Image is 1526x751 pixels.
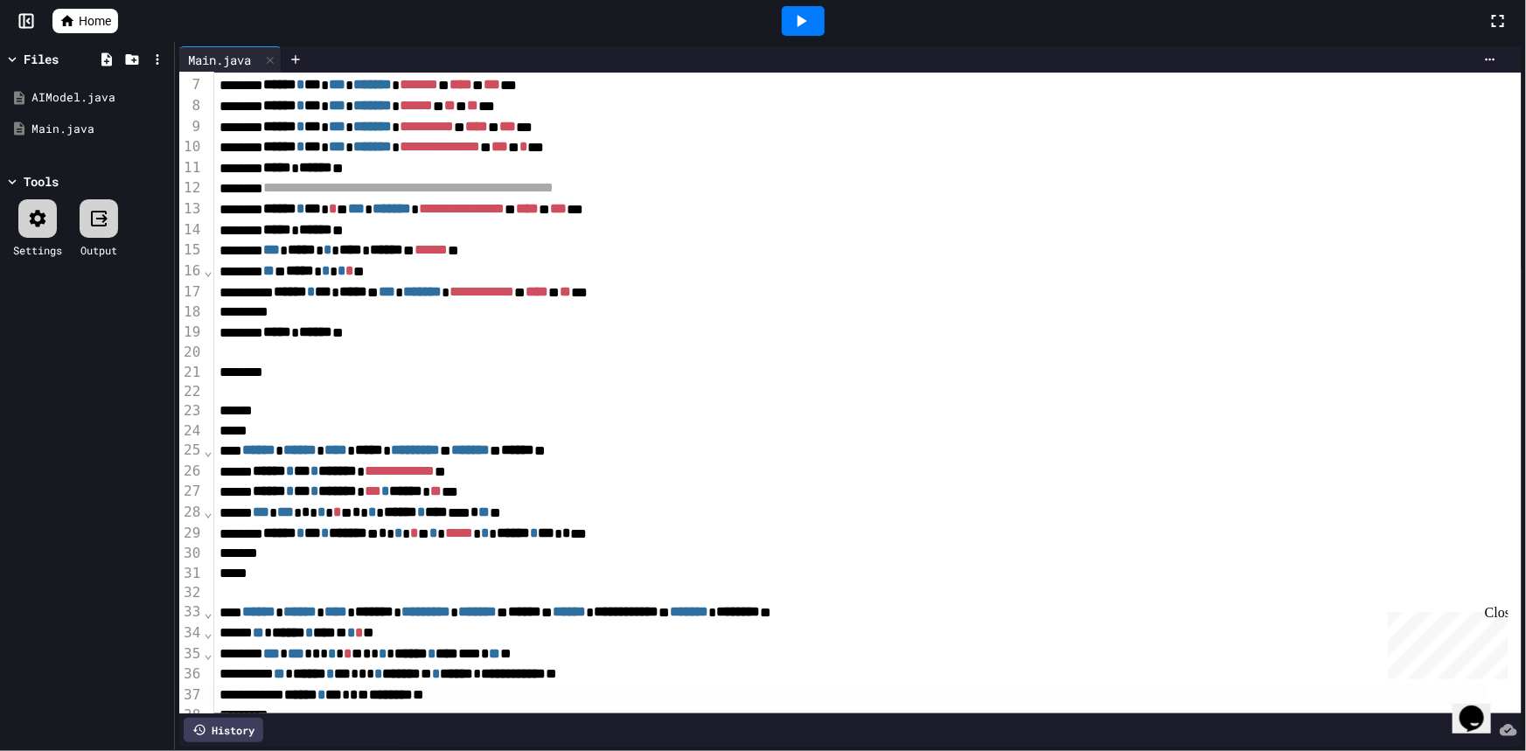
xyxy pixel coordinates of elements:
div: Tools [24,172,59,191]
a: Home [52,9,118,33]
div: 38 [179,706,203,725]
div: 27 [179,482,203,503]
iframe: chat widget [1453,681,1509,734]
div: 17 [179,282,203,303]
div: Main.java [179,51,260,69]
div: 21 [179,363,203,382]
div: 30 [179,544,203,563]
div: 19 [179,323,203,344]
div: 36 [179,664,203,685]
div: 13 [179,199,203,220]
div: 37 [179,685,203,706]
div: 25 [179,441,203,462]
div: 33 [179,602,203,623]
div: History [184,718,263,742]
div: Main.java [31,121,168,138]
div: 18 [179,302,203,322]
div: AIModel.java [31,89,168,107]
div: Chat with us now!Close [7,7,121,111]
div: Settings [13,242,62,258]
div: 8 [179,96,203,117]
div: 7 [179,75,203,96]
div: 16 [179,261,203,282]
div: 12 [179,178,203,199]
span: Fold line [203,442,213,459]
span: Home [79,12,111,30]
div: 28 [179,503,203,524]
span: Fold line [203,262,213,279]
div: Output [80,242,117,258]
iframe: chat widget [1381,605,1509,679]
div: Files [24,50,59,68]
div: 14 [179,220,203,241]
span: Fold line [203,504,213,520]
div: 35 [179,644,203,665]
div: 34 [179,623,203,644]
span: Fold line [203,604,213,621]
div: 15 [179,240,203,261]
div: 10 [179,137,203,158]
div: 23 [179,401,203,421]
div: 29 [179,524,203,545]
div: 24 [179,421,203,441]
span: Fold line [203,624,213,641]
div: 20 [179,343,203,362]
div: 9 [179,117,203,138]
div: Main.java [179,46,282,73]
span: Fold line [203,645,213,662]
div: 32 [179,583,203,602]
div: 11 [179,158,203,179]
div: 22 [179,382,203,401]
div: 31 [179,564,203,583]
div: 26 [179,462,203,483]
